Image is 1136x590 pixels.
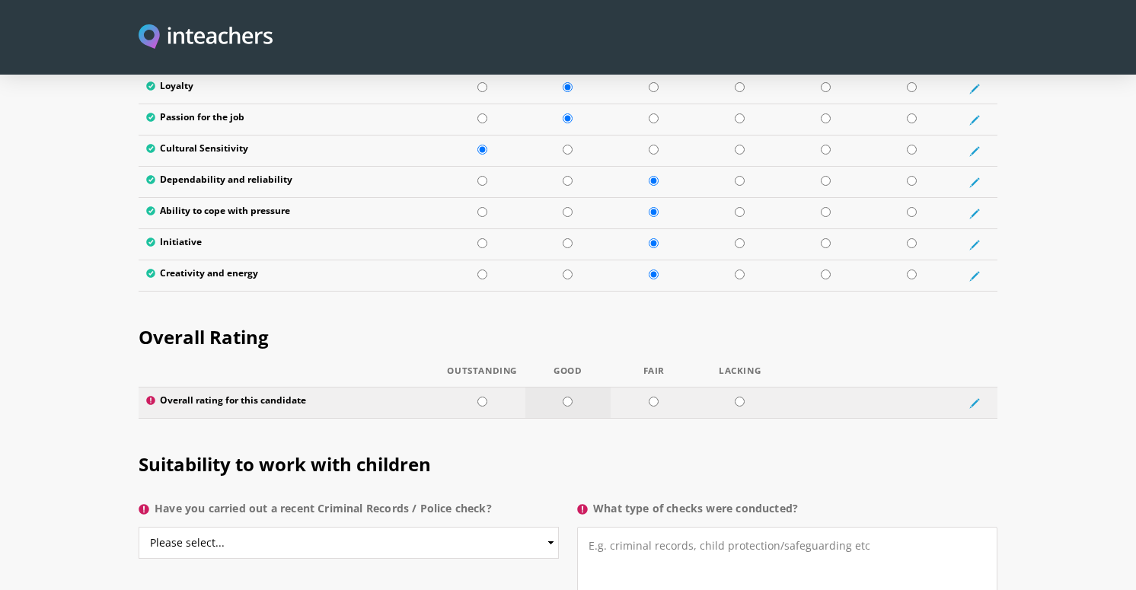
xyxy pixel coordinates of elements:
label: What type of checks were conducted? [577,499,997,527]
label: Ability to cope with pressure [146,206,432,221]
label: Overall rating for this candidate [146,395,432,410]
label: Creativity and energy [146,268,432,283]
label: Cultural Sensitivity [146,143,432,158]
th: Fair [611,366,697,387]
th: Lacking [697,366,783,387]
label: Initiative [146,237,432,252]
label: Loyalty [146,81,432,96]
span: Suitability to work with children [139,451,431,477]
img: Inteachers [139,24,273,51]
span: Overall Rating [139,324,269,349]
label: Dependability and reliability [146,174,432,190]
th: Outstanding [439,366,525,387]
label: Passion for the job [146,112,432,127]
a: Visit this site's homepage [139,24,273,51]
label: Have you carried out a recent Criminal Records / Police check? [139,499,559,527]
th: Good [525,366,611,387]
